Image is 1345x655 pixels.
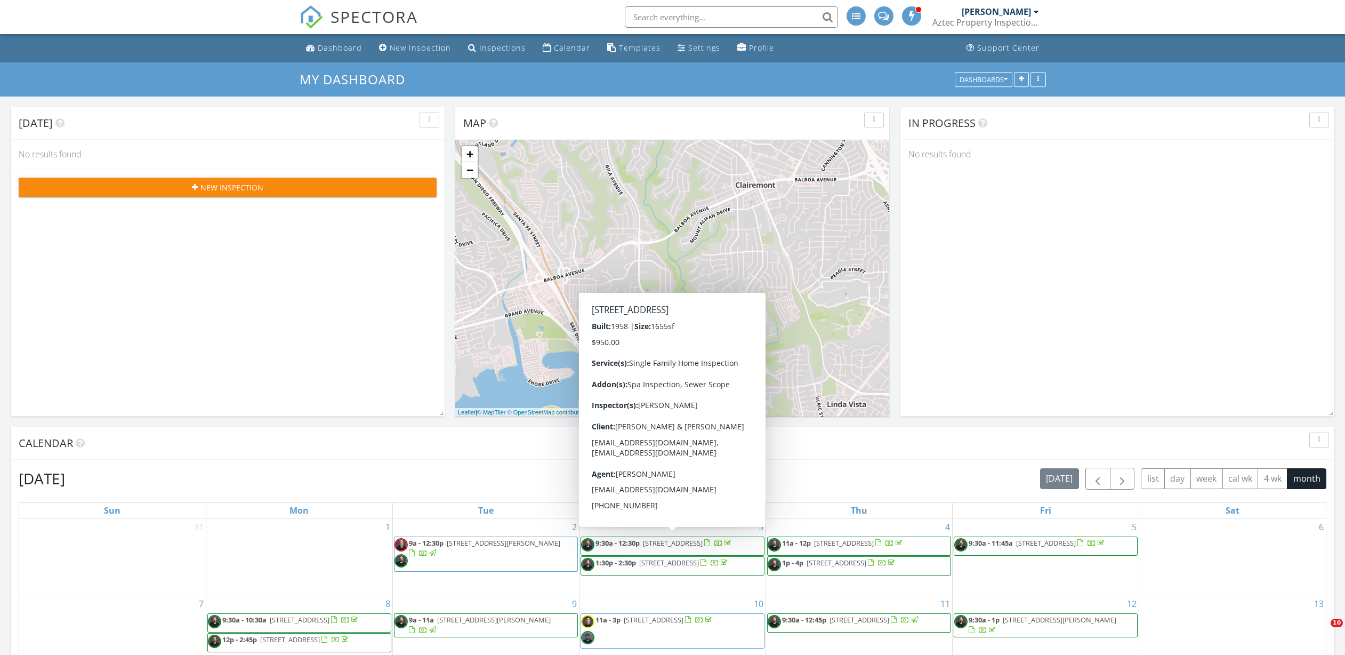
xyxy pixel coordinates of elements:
[331,5,418,28] span: SPECTORA
[508,409,587,416] a: © OpenStreetMap contributors
[688,43,720,53] div: Settings
[394,538,408,552] img: aztec_031cropweb.jpg
[302,38,366,58] a: Dashboard
[900,140,1334,169] div: No results found
[394,615,408,628] img: 65riqhnb_2.jpg
[962,6,1031,17] div: [PERSON_NAME]
[394,554,408,568] img: 65riqhnb_2.jpg
[207,613,391,633] a: 9:30a - 10:30a [STREET_ADDRESS]
[624,615,683,625] span: [STREET_ADDRESS]
[447,538,560,548] span: [STREET_ADDRESS][PERSON_NAME]
[1164,468,1191,489] button: day
[270,615,329,625] span: [STREET_ADDRESS]
[733,38,778,58] a: Profile
[19,468,65,489] h2: [DATE]
[782,558,803,568] span: 1p - 4p
[782,538,811,548] span: 11a - 12p
[1038,503,1053,518] a: Friday
[579,518,766,595] td: Go to September 3, 2025
[19,116,53,130] span: [DATE]
[603,38,665,58] a: Templates
[767,537,951,556] a: 11a - 12p [STREET_ADDRESS]
[962,38,1044,58] a: Support Center
[943,518,952,536] a: Go to September 4, 2025
[969,615,1116,635] a: 9:30a - 1p [STREET_ADDRESS][PERSON_NAME]
[462,162,478,178] a: Zoom out
[1130,518,1139,536] a: Go to September 5, 2025
[581,556,764,576] a: 1:30p - 2:30p [STREET_ADDRESS]
[1110,468,1135,490] button: Next month
[455,408,590,417] div: |
[767,613,951,633] a: 9:30a - 12:45p [STREET_ADDRESS]
[300,70,414,88] a: My Dashboard
[749,43,774,53] div: Profile
[581,613,764,649] a: 11a - 3p [STREET_ADDRESS]
[462,146,478,162] a: Zoom in
[1331,619,1343,627] span: 10
[829,615,889,625] span: [STREET_ADDRESS]
[538,38,594,58] a: Calendar
[938,595,952,612] a: Go to September 11, 2025
[595,538,640,548] span: 9:30a - 12:30p
[1222,468,1259,489] button: cal wk
[954,613,1138,637] a: 9:30a - 1p [STREET_ADDRESS][PERSON_NAME]
[595,538,733,548] a: 9:30a - 12:30p [STREET_ADDRESS]
[409,615,434,625] span: 9a - 11a
[643,538,703,548] span: [STREET_ADDRESS]
[394,613,578,637] a: 9a - 11a [STREET_ADDRESS][PERSON_NAME]
[383,518,392,536] a: Go to September 1, 2025
[782,615,920,625] a: 9:30a - 12:45p [STREET_ADDRESS]
[476,503,496,518] a: Tuesday
[1003,615,1116,625] span: [STREET_ADDRESS][PERSON_NAME]
[768,538,781,552] img: 65riqhnb_2.jpg
[1085,468,1110,490] button: Previous month
[260,635,320,644] span: [STREET_ADDRESS]
[767,556,951,576] a: 1p - 4p [STREET_ADDRESS]
[300,5,323,29] img: The Best Home Inspection Software - Spectora
[977,43,1040,53] div: Support Center
[409,615,551,635] a: 9a - 11a [STREET_ADDRESS][PERSON_NAME]
[673,38,724,58] a: Settings
[192,518,206,536] a: Go to August 31, 2025
[766,518,953,595] td: Go to September 4, 2025
[954,615,968,628] img: 65riqhnb_2.jpg
[222,635,257,644] span: 12p - 2:45p
[768,558,781,571] img: 65riqhnb_2.jpg
[969,615,1000,625] span: 9:30a - 1p
[19,178,437,197] button: New Inspection
[908,116,976,130] span: In Progress
[477,409,506,416] a: © MapTiler
[1016,538,1076,548] span: [STREET_ADDRESS]
[208,635,221,648] img: 65riqhnb_2.jpg
[960,76,1008,83] div: Dashboards
[581,631,594,644] img: 741cf077278e49c1af68e61a635f5ca8.jpeg
[619,43,661,53] div: Templates
[782,558,897,568] a: 1p - 4p [STREET_ADDRESS]
[1141,468,1165,489] button: list
[222,615,267,625] span: 9:30a - 10:30a
[954,537,1138,556] a: 9:30a - 11:45a [STREET_ADDRESS]
[11,140,445,169] div: No results found
[464,38,530,58] a: Inspections
[1258,468,1287,489] button: 4 wk
[570,518,579,536] a: Go to September 2, 2025
[1317,518,1326,536] a: Go to September 6, 2025
[394,537,578,572] a: 9a - 12:30p [STREET_ADDRESS][PERSON_NAME]
[1040,468,1079,489] button: [DATE]
[222,635,350,644] a: 12p - 2:45p [STREET_ADDRESS]
[782,615,826,625] span: 9:30a - 12:45p
[222,615,360,625] a: 9:30a - 10:30a [STREET_ADDRESS]
[1309,619,1334,644] iframe: Intercom live chat
[102,503,123,518] a: Sunday
[207,633,391,652] a: 12p - 2:45p [STREET_ADDRESS]
[287,503,311,518] a: Monday
[206,518,392,595] td: Go to September 1, 2025
[318,43,362,53] div: Dashboard
[1125,595,1139,612] a: Go to September 12, 2025
[932,17,1039,28] div: Aztec Property Inspections
[768,615,781,628] img: 65riqhnb_2.jpg
[782,538,904,548] a: 11a - 12p [STREET_ADDRESS]
[463,116,486,130] span: Map
[595,558,636,568] span: 1:30p - 2:30p
[849,503,869,518] a: Thursday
